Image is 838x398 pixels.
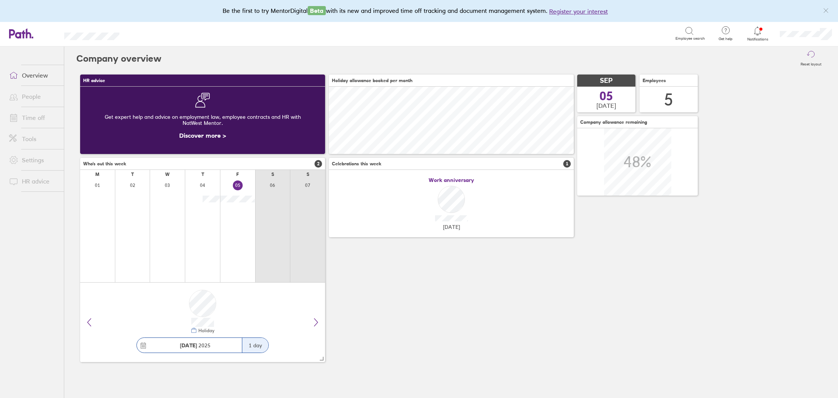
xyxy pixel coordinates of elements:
a: Settings [3,152,64,168]
div: Be the first to try MentorDigital with its new and improved time off tracking and document manage... [223,6,615,16]
a: Discover more > [179,132,226,139]
span: 2025 [180,342,211,348]
button: Reset layout [796,47,826,71]
a: Time off [3,110,64,125]
span: Notifications [745,37,770,42]
button: Register your interest [549,7,608,16]
span: Employees [643,78,666,83]
span: Celebrations this week [332,161,381,166]
h2: Company overview [76,47,161,71]
span: Work anniversary [429,177,474,183]
div: W [165,172,170,177]
span: Who's out this week [83,161,126,166]
div: S [271,172,274,177]
span: [DATE] [596,102,616,109]
div: Get expert help and advice on employment law, employee contracts and HR with NatWest Mentor. [86,108,319,132]
div: M [95,172,99,177]
a: Notifications [745,26,770,42]
div: S [307,172,309,177]
span: Get help [713,37,738,41]
span: 2 [314,160,322,168]
div: 1 day [242,338,268,353]
label: Reset layout [796,60,826,67]
span: Holiday allowance booked per month [332,78,412,83]
span: Beta [308,6,326,15]
div: Holiday [197,328,214,333]
div: F [236,172,239,177]
div: Search [140,30,159,37]
div: 5 [664,90,673,109]
a: Tools [3,131,64,146]
span: [DATE] [443,224,460,230]
span: 05 [599,90,613,102]
div: T [131,172,134,177]
div: T [201,172,204,177]
span: Company allowance remaining [580,120,647,125]
a: People [3,89,64,104]
span: 1 [563,160,571,168]
span: Employee search [675,36,705,41]
a: HR advice [3,174,64,189]
a: Overview [3,68,64,83]
span: SEP [600,77,613,85]
strong: [DATE] [180,342,197,349]
span: HR advice [83,78,105,83]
